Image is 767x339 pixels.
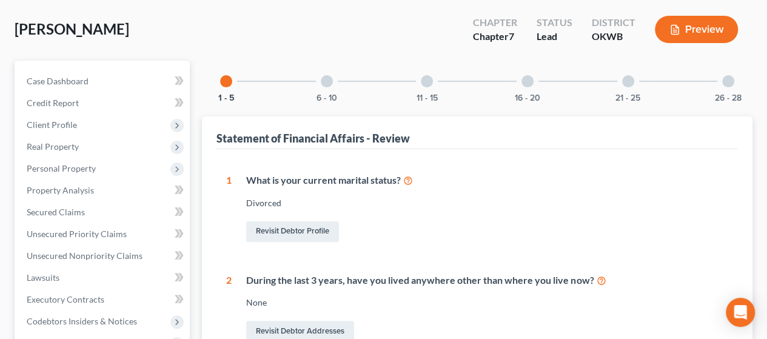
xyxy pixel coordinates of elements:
[218,94,235,102] button: 1 - 5
[17,223,190,245] a: Unsecured Priority Claims
[509,30,514,42] span: 7
[17,289,190,310] a: Executory Contracts
[246,221,339,242] a: Revisit Debtor Profile
[27,141,79,152] span: Real Property
[726,298,755,327] div: Open Intercom Messenger
[537,30,572,44] div: Lead
[17,267,190,289] a: Lawsuits
[246,197,728,209] div: Divorced
[27,119,77,130] span: Client Profile
[515,94,540,102] button: 16 - 20
[246,173,728,187] div: What is your current marital status?
[592,16,635,30] div: District
[473,30,517,44] div: Chapter
[17,245,190,267] a: Unsecured Nonpriority Claims
[27,272,59,283] span: Lawsuits
[473,16,517,30] div: Chapter
[27,229,127,239] span: Unsecured Priority Claims
[246,274,728,287] div: During the last 3 years, have you lived anywhere other than where you live now?
[715,94,742,102] button: 26 - 28
[592,30,635,44] div: OKWB
[27,250,142,261] span: Unsecured Nonpriority Claims
[537,16,572,30] div: Status
[27,207,85,217] span: Secured Claims
[27,294,104,304] span: Executory Contracts
[27,163,96,173] span: Personal Property
[27,316,137,326] span: Codebtors Insiders & Notices
[417,94,438,102] button: 11 - 15
[27,76,89,86] span: Case Dashboard
[17,201,190,223] a: Secured Claims
[655,16,738,43] button: Preview
[246,297,728,309] div: None
[17,92,190,114] a: Credit Report
[27,98,79,108] span: Credit Report
[15,20,129,38] span: [PERSON_NAME]
[216,131,410,146] div: Statement of Financial Affairs - Review
[226,173,232,244] div: 1
[615,94,640,102] button: 21 - 25
[17,180,190,201] a: Property Analysis
[27,185,94,195] span: Property Analysis
[317,94,337,102] button: 6 - 10
[17,70,190,92] a: Case Dashboard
